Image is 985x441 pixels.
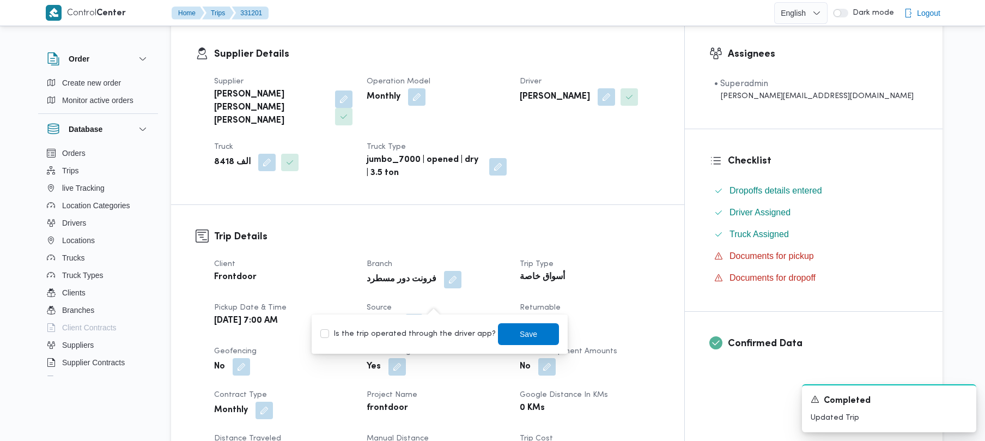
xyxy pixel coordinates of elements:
span: Documents for pickup [729,251,814,261]
span: Truck Types [62,269,103,282]
button: Monitor active orders [42,92,154,109]
span: Suppliers [62,339,94,352]
span: Truck [214,143,233,150]
span: Trips [62,164,79,177]
button: Orders [42,144,154,162]
h3: Order [69,52,89,65]
div: • Superadmin [714,77,914,90]
span: Google distance in KMs [520,391,608,398]
button: Home [172,7,204,20]
button: Driver Assigned [710,204,918,221]
span: Dark mode [848,9,894,17]
span: Create new order [62,76,121,89]
h3: Trip Details [214,229,660,244]
span: Operation Model [367,78,430,85]
span: Returnable [520,304,561,311]
b: Monthly [367,90,400,104]
span: • Superadmin mohamed.nabil@illa.com.eg [714,77,914,102]
b: فرونت دور مسطرد [367,273,436,286]
h3: Database [69,123,102,136]
b: Center [96,9,126,17]
span: Dropoffs details entered [729,186,822,195]
span: Pickup date & time [214,304,287,311]
button: Save [498,323,559,345]
button: Supplier Contracts [42,354,154,371]
span: Location Categories [62,199,130,212]
button: Suppliers [42,336,154,354]
span: Client [214,261,235,268]
span: Documents for dropoff [729,271,816,285]
b: frontdoor [367,402,408,415]
span: Collect Shipment Amounts [520,348,617,355]
span: Locations [62,234,95,247]
span: Documents for pickup [729,250,814,263]
label: Is the trip operated through the driver app? [320,328,496,341]
span: Branch [367,261,392,268]
b: الف 8418 [214,156,251,169]
div: Database [38,144,158,380]
span: Clients [62,286,86,299]
span: Geofencing [214,348,257,355]
button: live Tracking [42,179,154,197]
button: Documents for pickup [710,247,918,265]
span: Save [520,328,537,341]
span: Trucks [62,251,84,264]
b: Frontdoor [214,271,257,284]
span: Driver [520,78,542,85]
button: Location Categories [42,197,154,214]
img: X8yXhbKr1z7QwAAAABJRU5ErkJggg== [46,5,62,21]
span: live Tracking [62,182,105,195]
b: أسواق خاصة [520,271,565,284]
button: Documents for dropoff [710,269,918,287]
button: Drivers [42,214,154,232]
span: Supplier [214,78,244,85]
span: Driver Assigned [729,206,791,219]
span: Trip Type [520,261,554,268]
button: Order [47,52,149,65]
span: Supplier Contracts [62,356,125,369]
b: [DATE] 7:00 AM [214,315,278,328]
span: Orders [62,147,86,160]
button: Trips [42,162,154,179]
button: Client Contracts [42,319,154,336]
div: [PERSON_NAME][EMAIL_ADDRESS][DOMAIN_NAME] [714,90,914,102]
span: Client Contracts [62,321,117,334]
button: Logout [899,2,945,24]
button: 331201 [232,7,269,20]
span: Devices [62,373,89,386]
b: [PERSON_NAME] [520,90,590,104]
div: Order [38,74,158,113]
button: Trucks [42,249,154,267]
span: Logout [917,7,940,20]
b: Yes [367,360,381,373]
button: Dropoffs details entered [710,182,918,200]
span: Completed [824,395,871,408]
span: Source [367,304,392,311]
span: Branches [62,304,94,317]
span: Drivers [62,216,86,229]
span: Dropoffs details entered [729,184,822,197]
b: Monthly [214,404,248,417]
button: Truck Types [42,267,154,284]
button: Locations [42,232,154,249]
span: Truck Type [367,143,406,150]
button: Clients [42,284,154,301]
h3: Checklist [728,154,918,168]
h3: Supplier Details [214,47,660,62]
b: No [214,360,225,373]
span: Truck Assigned [729,229,789,239]
button: Devices [42,371,154,389]
button: Trips [202,7,234,20]
span: Project Name [367,391,417,398]
b: jumbo_7000 | opened | dry | 3.5 ton [367,154,481,180]
button: Branches [42,301,154,319]
span: Truck Assigned [729,228,789,241]
button: Truck Assigned [710,226,918,243]
span: Monitor active orders [62,94,133,107]
b: 0 KMs [520,402,545,415]
p: Updated Trip [811,412,968,424]
span: Documents for dropoff [729,273,816,282]
div: Notification [811,394,968,408]
b: No [520,360,531,373]
h3: Assignees [728,47,918,62]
